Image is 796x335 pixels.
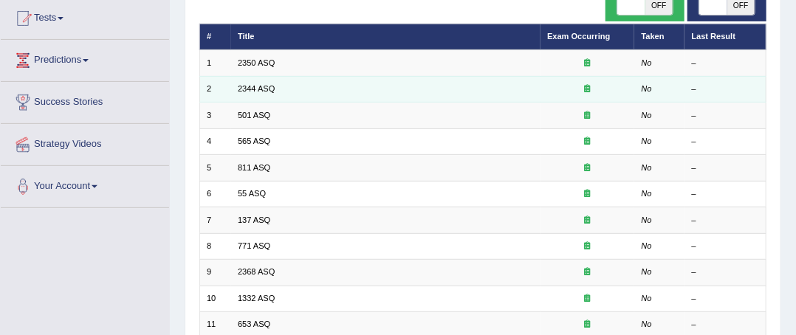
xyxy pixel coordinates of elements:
a: 2350 ASQ [238,58,275,67]
a: Predictions [1,40,169,77]
div: – [692,241,759,252]
em: No [642,320,652,328]
div: Exam occurring question [547,188,628,200]
a: Your Account [1,166,169,203]
div: Exam occurring question [547,58,628,69]
a: 811 ASQ [238,163,270,172]
div: Exam occurring question [547,83,628,95]
div: – [692,110,759,122]
em: No [642,189,652,198]
div: – [692,136,759,148]
a: 771 ASQ [238,241,270,250]
td: 9 [199,260,231,286]
div: – [692,319,759,331]
td: 10 [199,286,231,311]
a: Success Stories [1,82,169,119]
div: Exam occurring question [547,162,628,174]
div: – [692,188,759,200]
td: 2 [199,76,231,102]
th: Last Result [685,24,766,49]
div: – [692,58,759,69]
a: 653 ASQ [238,320,270,328]
th: # [199,24,231,49]
div: Exam occurring question [547,266,628,278]
div: Exam occurring question [547,136,628,148]
a: 1332 ASQ [238,294,275,303]
td: 5 [199,155,231,181]
em: No [642,84,652,93]
td: 8 [199,233,231,259]
th: Taken [634,24,685,49]
div: Exam occurring question [547,241,628,252]
em: No [642,111,652,120]
em: No [642,215,652,224]
a: Strategy Videos [1,124,169,161]
a: Exam Occurring [547,32,610,41]
em: No [642,267,652,276]
em: No [642,241,652,250]
div: – [692,83,759,95]
em: No [642,294,652,303]
div: Exam occurring question [547,215,628,227]
td: 1 [199,50,231,76]
a: 565 ASQ [238,137,270,145]
div: – [692,293,759,305]
th: Title [231,24,541,49]
em: No [642,58,652,67]
a: 501 ASQ [238,111,270,120]
a: 2344 ASQ [238,84,275,93]
td: 7 [199,207,231,233]
a: 2368 ASQ [238,267,275,276]
td: 4 [199,128,231,154]
td: 3 [199,103,231,128]
div: – [692,266,759,278]
div: Exam occurring question [547,110,628,122]
em: No [642,163,652,172]
div: Exam occurring question [547,319,628,331]
a: 137 ASQ [238,215,270,224]
div: Exam occurring question [547,293,628,305]
div: – [692,215,759,227]
a: 55 ASQ [238,189,266,198]
div: – [692,162,759,174]
td: 6 [199,181,231,207]
em: No [642,137,652,145]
